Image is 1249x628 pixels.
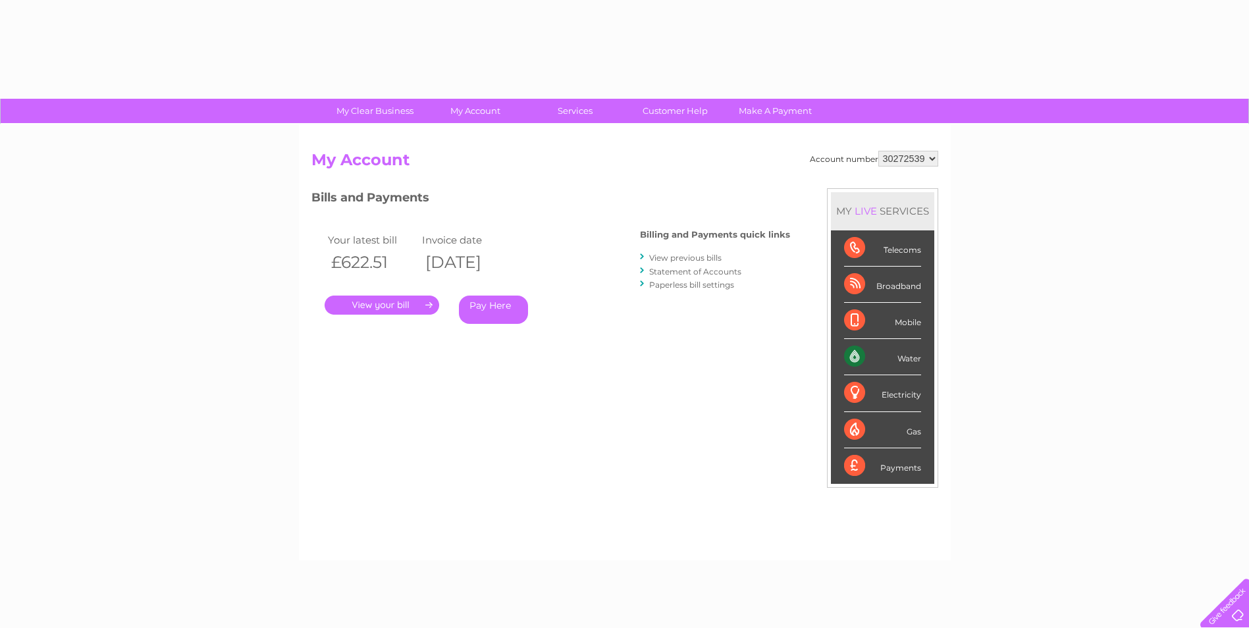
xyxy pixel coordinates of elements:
[311,188,790,211] h3: Bills and Payments
[844,267,921,303] div: Broadband
[321,99,429,123] a: My Clear Business
[844,412,921,448] div: Gas
[721,99,830,123] a: Make A Payment
[325,296,439,315] a: .
[621,99,730,123] a: Customer Help
[419,231,514,249] td: Invoice date
[311,151,938,176] h2: My Account
[649,280,734,290] a: Paperless bill settings
[640,230,790,240] h4: Billing and Payments quick links
[810,151,938,167] div: Account number
[844,303,921,339] div: Mobile
[325,231,419,249] td: Your latest bill
[844,339,921,375] div: Water
[421,99,529,123] a: My Account
[649,267,741,276] a: Statement of Accounts
[649,253,722,263] a: View previous bills
[459,296,528,324] a: Pay Here
[844,230,921,267] div: Telecoms
[844,375,921,411] div: Electricity
[852,205,880,217] div: LIVE
[419,249,514,276] th: [DATE]
[521,99,629,123] a: Services
[844,448,921,484] div: Payments
[831,192,934,230] div: MY SERVICES
[325,249,419,276] th: £622.51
